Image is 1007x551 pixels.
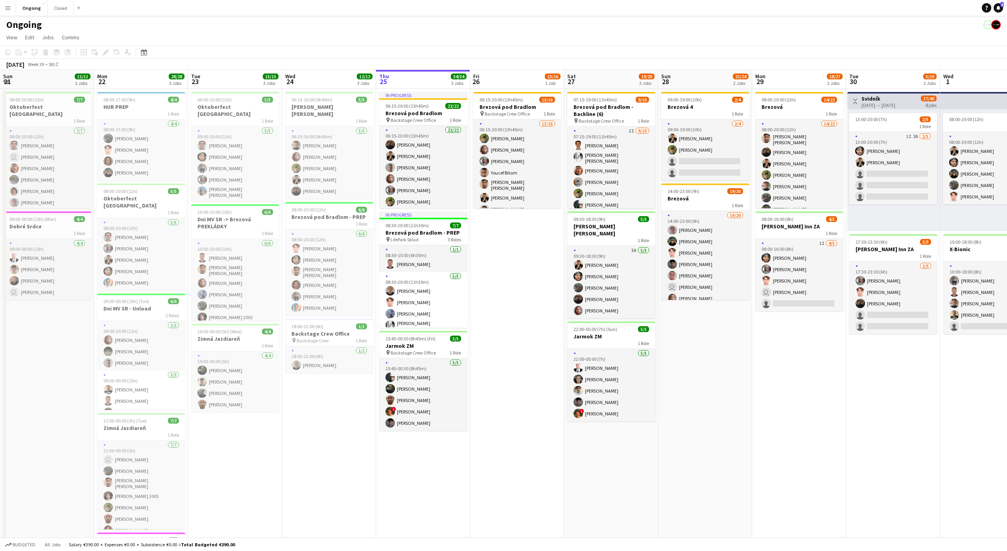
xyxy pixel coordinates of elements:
[567,127,655,258] app-card-role: 2I9/1007:15-19:00 (11h45m)[PERSON_NAME][PERSON_NAME] [PERSON_NAME][PERSON_NAME][PERSON_NAME][PERS...
[450,350,461,356] span: 1 Role
[567,92,655,208] app-job-card: 07:15-19:00 (11h45m)9/10Brezová pod Bradlom - Backline (6) Backstage Crew Office1 Role2I9/1007:15...
[3,223,91,230] h3: Dobré Srdce
[191,204,279,321] div: 10:00-20:00 (10h)6/6Dni MV SR -> Brezová PREKLÁDKY1 Role6/610:00-20:00 (10h)[PERSON_NAME][PERSON_...
[97,195,185,209] h3: Oktoberfest [GEOGRAPHIC_DATA]
[103,418,147,424] span: 21:00-00:00 (3h) (Tue)
[827,73,843,79] span: 18/27
[849,73,858,80] span: Tue
[379,92,467,98] div: In progress
[262,343,273,349] span: 1 Role
[448,237,461,242] span: 3 Roles
[97,424,185,432] h3: Zimná Jazdiareň
[97,441,185,538] app-card-role: 7/721:00-00:00 (3h) [PERSON_NAME][PERSON_NAME][PERSON_NAME] [PERSON_NAME][PERSON_NAME] 2005[PERSO...
[191,335,279,342] h3: Zimná Jazdiareň
[6,61,24,68] div: [DATE]
[826,216,837,222] span: 4/5
[855,116,887,122] span: 13:00-20:00 (7h)
[661,184,749,300] app-job-card: 14:00-23:00 (9h)19/20Brezová1 Role19/2014:00-23:00 (9h)[PERSON_NAME][PERSON_NAME][PERSON_NAME][PE...
[545,73,561,79] span: 13/16
[732,111,743,117] span: 1 Role
[97,321,185,371] app-card-role: 3/309:00-20:00 (11h)[PERSON_NAME][PERSON_NAME][PERSON_NAME]
[391,237,419,242] span: LifePark Sklad
[168,111,179,117] span: 1 Role
[379,331,467,431] div: 15:45-00:30 (8h45m) (Fri)5/5Jarmok ZM Backstage Crew Office1 Role5/515:45-00:30 (8h45m)[PERSON_NA...
[168,418,179,424] span: 7/7
[181,542,235,547] span: Total Budgeted €390.00
[727,188,743,194] span: 19/20
[285,127,373,199] app-card-role: 5/506:15-16:00 (9h45m)[PERSON_NAME][PERSON_NAME][PERSON_NAME][PERSON_NAME][PERSON_NAME]
[285,202,373,316] app-job-card: 08:00-20:00 (12h)6/6Brezová pod Bradlom - PREP1 Role6/608:00-20:00 (12h)[PERSON_NAME][PERSON_NAME...
[451,80,466,86] div: 3 Jobs
[74,230,85,236] span: 1 Role
[920,253,931,259] span: 1 Role
[356,97,367,103] span: 5/5
[391,407,396,411] span: !
[567,103,655,118] h3: Brezová pod Bradlom - Backline (6)
[379,92,467,208] app-job-card: In progress06:15-20:00 (13h45m)22/22Brezová pod Bradlom Backstage Crew Office1 Role22/2206:15-20:...
[450,336,461,342] span: 5/5
[856,239,887,245] span: 17:30-23:30 (6h)
[62,34,79,41] span: Comms
[97,218,185,290] app-card-role: 5/508:00-20:00 (12h)[PERSON_NAME][PERSON_NAME][PERSON_NAME][PERSON_NAME][PERSON_NAME]
[97,92,185,180] app-job-card: 08:00-17:00 (9h)4/4HUR PREP1 Role4/408:00-17:00 (9h)[PERSON_NAME][PERSON_NAME][PERSON_NAME][PERSO...
[356,221,367,227] span: 1 Role
[942,77,954,86] span: 1
[97,413,185,529] app-job-card: 21:00-00:00 (3h) (Tue)7/7Zimná Jazdiareň1 Role7/721:00-00:00 (3h) [PERSON_NAME][PERSON_NAME][PERS...
[356,118,367,124] span: 1 Role
[26,61,46,67] span: Week 39
[191,324,279,412] app-job-card: 19:00-00:00 (5h) (Wed)4/4Zimná Jazdiareň1 Role4/419:00-00:00 (5h)[PERSON_NAME][PERSON_NAME][PERSO...
[638,216,649,222] span: 5/5
[285,346,373,373] app-card-role: 1/118:00-22:00 (4h)[PERSON_NAME]
[567,349,655,421] app-card-role: 5/522:00-05:00 (7h)[PERSON_NAME][PERSON_NAME][PERSON_NAME][PERSON_NAME]![PERSON_NAME]
[755,223,843,230] h3: [PERSON_NAME] Inn ZA
[661,92,749,180] div: 09:00-19:00 (10h)2/4Brezová 41 Role2/409:00-19:00 (10h)[PERSON_NAME][PERSON_NAME]
[191,103,279,118] h3: Oktoberfest [GEOGRAPHIC_DATA]
[169,73,184,79] span: 28/28
[567,321,655,421] app-job-card: 22:00-05:00 (7h) (Sun)5/5Jarmok ZM1 Role5/522:00-05:00 (7h)[PERSON_NAME][PERSON_NAME][PERSON_NAME...
[3,211,91,300] app-job-card: 09:00-00:00 (15h) (Mon)4/4Dobré Srdce1 Role4/409:00-00:00 (15h)[PERSON_NAME][PERSON_NAME][PERSON_...
[639,80,654,86] div: 3 Jobs
[6,19,42,31] h1: Ongoing
[3,239,91,300] app-card-role: 4/409:00-00:00 (15h)[PERSON_NAME][PERSON_NAME][PERSON_NAME] [PERSON_NAME]
[983,20,993,29] app-user-avatar: Backstage Crew
[3,92,91,208] app-job-card: 08:00-20:00 (12h)7/7Oktoberfest [GEOGRAPHIC_DATA]1 Role7/708:00-20:00 (12h)[PERSON_NAME] [PERSON_...
[450,117,461,123] span: 1 Role
[75,73,90,79] span: 11/11
[827,80,842,86] div: 2 Jobs
[379,211,467,328] app-job-card: In progress08:30-20:00 (11h30m)7/7Brezová pod Bradlom - PREP LifePark Sklad3 Roles1/108:30-15:00 ...
[74,216,85,222] span: 4/4
[924,80,936,86] div: 2 Jobs
[379,272,467,347] app-card-role: 5/508:30-20:00 (11h30m)[PERSON_NAME][PERSON_NAME][PERSON_NAME][PERSON_NAME] [PERSON_NAME]
[451,73,467,79] span: 34/34
[849,234,937,334] div: 17:30-23:30 (6h)3/5[PERSON_NAME] Inn ZA1 Role3/517:30-23:30 (6h)[PERSON_NAME][PERSON_NAME][PERSON...
[826,230,837,236] span: 1 Role
[926,101,937,108] div: 8 jobs
[638,237,649,243] span: 1 Role
[574,216,605,222] span: 09:30-18:30 (9h)
[97,294,185,410] app-job-card: 09:00-00:00 (15h) (Tue)6/6Dni MV SR - Unload2 Roles3/309:00-20:00 (11h)[PERSON_NAME][PERSON_NAME]...
[3,73,13,80] span: Sun
[3,32,20,42] a: View
[168,432,179,438] span: 1 Role
[379,73,389,80] span: Thu
[191,127,279,201] app-card-role: 5/509:00-20:00 (11h)[PERSON_NAME][PERSON_NAME][PERSON_NAME][PERSON_NAME][PERSON_NAME] [PERSON_NAME]
[660,77,671,86] span: 28
[755,119,843,390] app-card-role: 14/2208:00-20:00 (12h)[PERSON_NAME] [PERSON_NAME][PERSON_NAME][PERSON_NAME][PERSON_NAME][PERSON_N...
[755,92,843,208] app-job-card: 08:00-20:00 (12h)14/22Brezová1 Role14/2208:00-20:00 (12h)[PERSON_NAME] [PERSON_NAME][PERSON_NAME]...
[661,119,749,180] app-card-role: 2/409:00-19:00 (10h)[PERSON_NAME][PERSON_NAME]
[190,77,200,86] span: 23
[920,116,931,122] span: 2/5
[285,319,373,373] div: 18:00-22:00 (4h)1/1Backstage Crew Office Backstage Crew1 Role1/118:00-22:00 (4h)[PERSON_NAME]
[356,207,367,213] span: 6/6
[991,20,1001,29] app-user-avatar: Crew Manager
[191,92,279,201] app-job-card: 09:00-20:00 (11h)5/5Oktoberfest [GEOGRAPHIC_DATA]1 Role5/509:00-20:00 (11h)[PERSON_NAME][PERSON_N...
[733,80,748,86] div: 2 Jobs
[42,34,54,41] span: Jobs
[472,77,480,86] span: 26
[262,209,273,215] span: 6/6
